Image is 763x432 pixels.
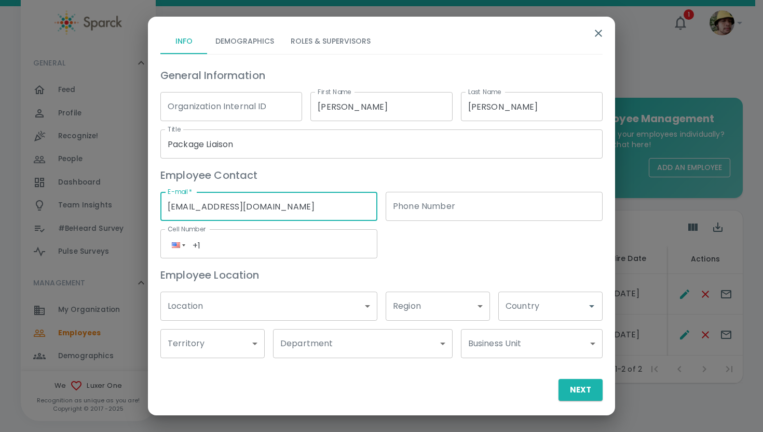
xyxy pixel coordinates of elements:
input: Doe [461,92,603,121]
input: +1 (123) 456-7890 [386,192,603,221]
h6: Employee Contact [160,167,603,184]
label: First Name [318,87,351,96]
div: basic tabs example [160,29,603,54]
label: Last Name [468,87,501,96]
input: name@email.com [160,192,377,221]
input: John [310,92,452,121]
button: Roles & Supervisors [282,29,379,54]
input: e.g. E001 [160,92,302,121]
h6: Employee Location [160,267,603,283]
button: Demographics [207,29,282,54]
button: Next [558,379,603,401]
div: United States: + 1 [168,231,187,258]
label: E-mail [168,187,192,196]
h6: General Information [160,67,603,84]
input: US [503,296,582,316]
button: Info [160,29,207,54]
label: Cell Number [168,225,207,233]
button: Open [584,299,599,313]
label: Title [168,125,181,134]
